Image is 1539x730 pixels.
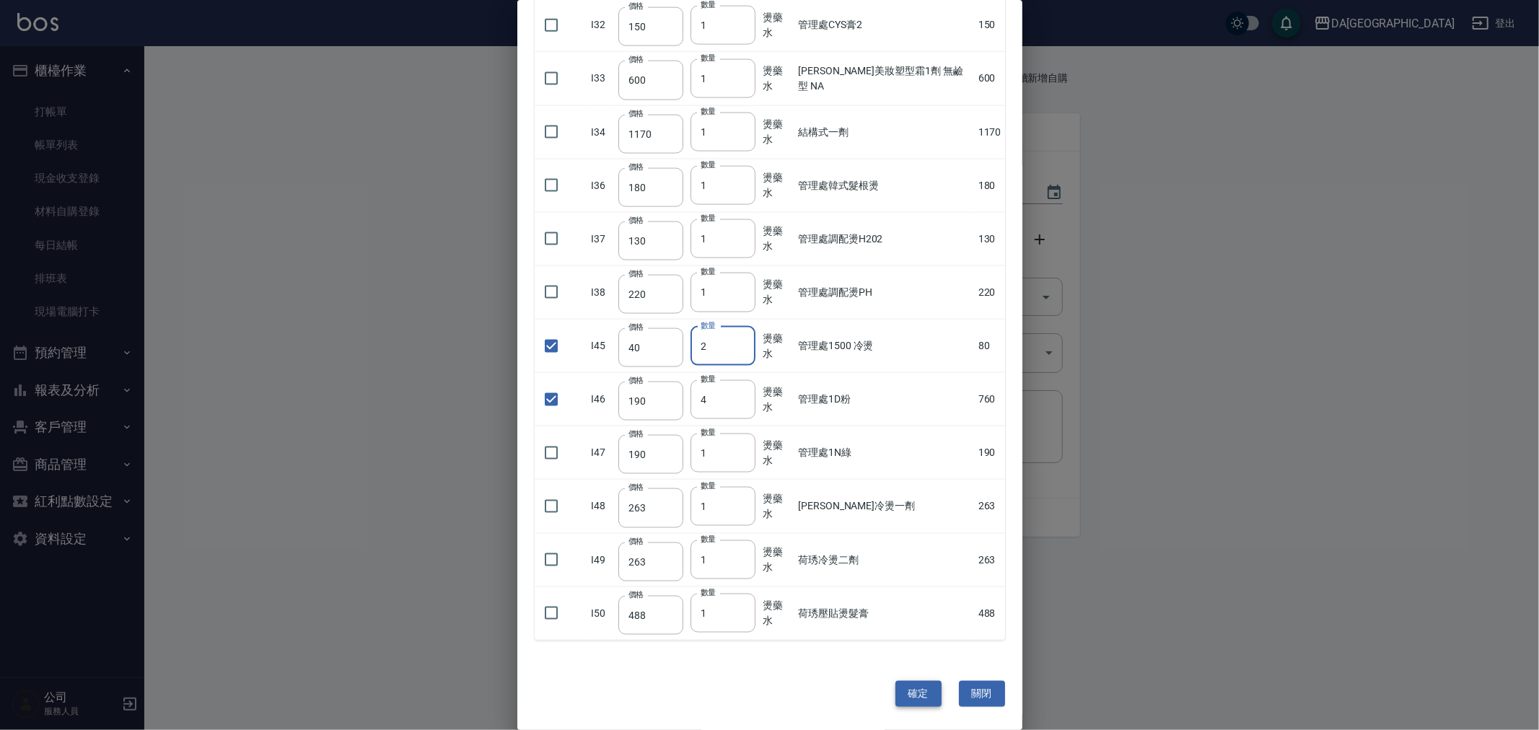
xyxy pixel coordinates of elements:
td: I36 [588,159,615,212]
td: 結構式一劑 [794,105,975,159]
label: 數量 [701,213,716,224]
td: 燙藥水 [759,212,794,265]
label: 數量 [701,374,716,384]
label: 價格 [628,54,644,65]
label: 價格 [628,428,644,439]
td: I33 [588,52,615,105]
td: 760 [975,373,1005,426]
td: I48 [588,480,615,533]
td: I50 [588,586,615,640]
label: 價格 [628,1,644,12]
td: 燙藥水 [759,373,794,426]
td: I38 [588,265,615,319]
td: 荷琇冷燙二劑 [794,533,975,586]
td: 130 [975,212,1005,265]
td: 488 [975,586,1005,640]
button: 確定 [895,681,942,708]
td: [PERSON_NAME]冷燙一劑 [794,480,975,533]
td: 燙藥水 [759,159,794,212]
label: 價格 [628,375,644,386]
td: 管理處調配燙PH [794,265,975,319]
td: 燙藥水 [759,265,794,319]
td: I49 [588,533,615,586]
td: 263 [975,533,1005,586]
td: 管理處1500 冷燙 [794,320,975,373]
td: 燙藥水 [759,426,794,480]
td: 燙藥水 [759,533,794,586]
label: 價格 [628,108,644,119]
td: 1170 [975,105,1005,159]
td: 管理處1N綠 [794,426,975,480]
label: 數量 [701,53,716,63]
label: 價格 [628,162,644,172]
label: 價格 [628,268,644,279]
label: 價格 [628,215,644,226]
td: 燙藥水 [759,586,794,640]
td: I47 [588,426,615,480]
td: 管理處韓式髮根燙 [794,159,975,212]
label: 數量 [701,480,716,491]
td: I45 [588,320,615,373]
td: 600 [975,52,1005,105]
label: 數量 [701,534,716,545]
td: I37 [588,212,615,265]
label: 數量 [701,427,716,438]
label: 價格 [628,589,644,600]
td: [PERSON_NAME]美妝塑型霜1劑 無鹼型 NA [794,52,975,105]
label: 數量 [701,587,716,598]
td: 管理處調配燙H202 [794,212,975,265]
label: 數量 [701,266,716,277]
td: 220 [975,265,1005,319]
td: 管理處1D粉 [794,373,975,426]
td: 荷琇壓貼燙髮膏 [794,586,975,640]
label: 數量 [701,159,716,170]
label: 數量 [701,106,716,117]
td: 80 [975,320,1005,373]
td: 燙藥水 [759,480,794,533]
td: 263 [975,480,1005,533]
td: 燙藥水 [759,52,794,105]
td: 180 [975,159,1005,212]
button: 關閉 [959,681,1005,708]
td: I46 [588,373,615,426]
label: 價格 [628,322,644,333]
label: 價格 [628,536,644,547]
td: 燙藥水 [759,105,794,159]
td: I34 [588,105,615,159]
label: 價格 [628,482,644,493]
label: 數量 [701,320,716,331]
td: 190 [975,426,1005,480]
td: 燙藥水 [759,320,794,373]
